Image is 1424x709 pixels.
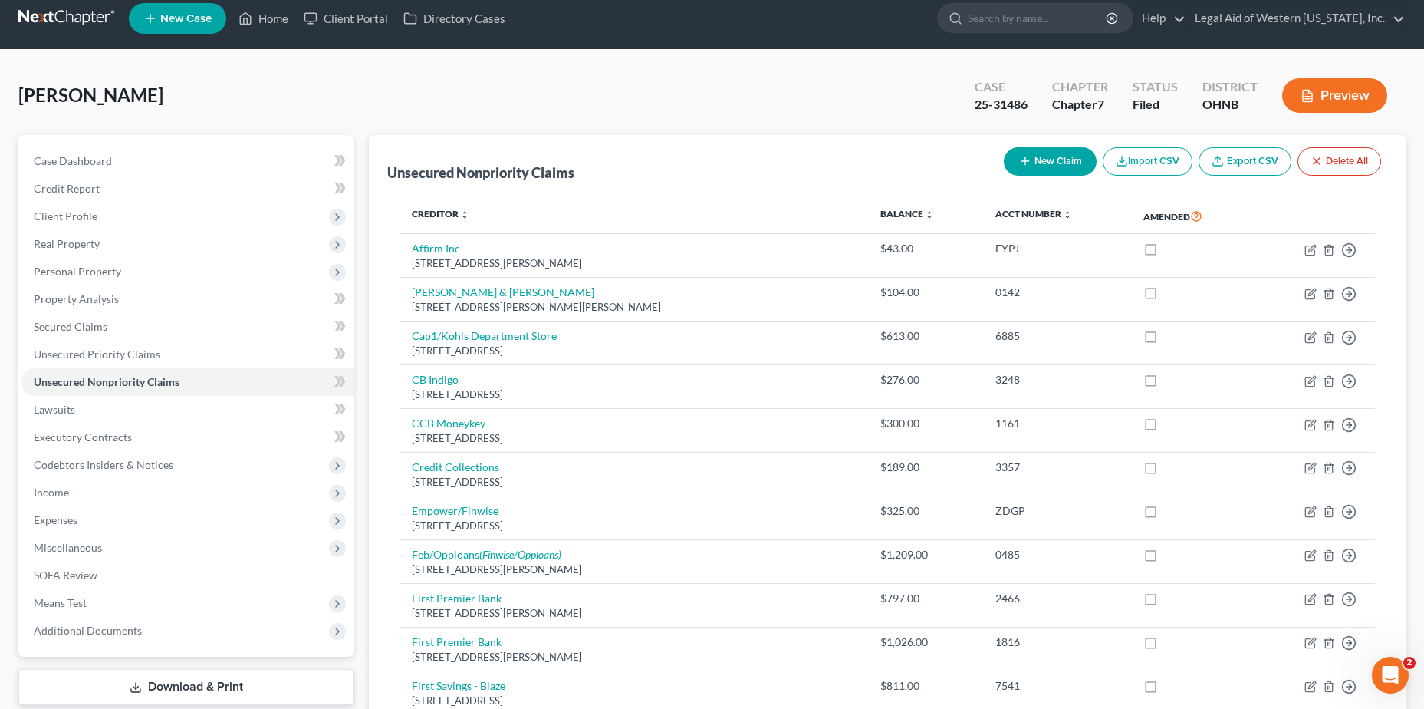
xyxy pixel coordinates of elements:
a: Property Analysis [21,285,354,313]
div: Case [975,78,1028,96]
span: Executory Contracts [34,430,132,444]
div: $797.00 [880,591,970,606]
div: 1161 [995,416,1119,431]
a: Executory Contracts [21,424,354,451]
a: Creditor unfold_more [412,208,469,219]
div: $43.00 [880,241,970,256]
a: Legal Aid of Western [US_STATE], Inc. [1187,5,1405,32]
div: 1816 [995,635,1119,650]
a: [PERSON_NAME] & [PERSON_NAME] [412,285,594,298]
a: Client Portal [296,5,396,32]
div: [STREET_ADDRESS] [412,519,856,533]
span: SOFA Review [34,569,97,582]
div: [STREET_ADDRESS] [412,431,856,446]
div: [STREET_ADDRESS][PERSON_NAME] [412,650,856,664]
button: Preview [1282,78,1387,113]
a: Secured Claims [21,313,354,341]
span: Client Profile [34,209,97,223]
i: unfold_more [460,210,469,219]
a: Home [231,5,296,32]
a: First Premier Bank [412,635,502,648]
span: Additional Documents [34,624,142,637]
div: 0485 [995,547,1119,562]
button: New Claim [1004,147,1097,176]
span: Lawsuits [34,403,75,416]
a: First Savings - Blaze [412,679,505,692]
div: $276.00 [880,372,970,387]
a: Acct Number unfold_more [995,208,1072,219]
div: Unsecured Nonpriority Claims [387,163,574,182]
i: (Finwise/Opploans) [479,548,561,561]
div: Status [1133,78,1178,96]
span: Personal Property [34,265,121,278]
a: Unsecured Nonpriority Claims [21,368,354,396]
div: ZDGP [995,503,1119,519]
div: [STREET_ADDRESS][PERSON_NAME] [412,256,856,271]
div: $811.00 [880,678,970,694]
span: Income [34,486,69,499]
div: 0142 [995,285,1119,300]
a: Directory Cases [396,5,513,32]
div: Chapter [1052,78,1108,96]
div: 2466 [995,591,1119,606]
div: [STREET_ADDRESS] [412,694,856,708]
a: CCB Moneykey [412,417,485,430]
div: [STREET_ADDRESS] [412,387,856,402]
span: Case Dashboard [34,154,112,167]
a: Feb/Opploans(Finwise/Opploans) [412,548,561,561]
div: District [1202,78,1258,96]
span: New Case [160,13,212,25]
span: Unsecured Nonpriority Claims [34,375,179,388]
span: Miscellaneous [34,541,102,554]
a: Credit Collections [412,460,499,473]
a: Empower/Finwise [412,504,498,517]
div: 3357 [995,460,1119,475]
span: Expenses [34,513,77,526]
span: Real Property [34,237,100,250]
div: $104.00 [880,285,970,300]
span: [PERSON_NAME] [18,84,163,106]
div: $325.00 [880,503,970,519]
button: Import CSV [1103,147,1192,176]
a: First Premier Bank [412,592,502,605]
a: CB Indigo [412,373,459,386]
div: $1,209.00 [880,547,970,562]
div: [STREET_ADDRESS][PERSON_NAME] [412,562,856,577]
div: 3248 [995,372,1119,387]
a: Help [1134,5,1186,32]
div: 7541 [995,678,1119,694]
div: Chapter [1052,96,1108,114]
th: Amended [1131,199,1254,234]
div: $189.00 [880,460,970,475]
a: SOFA Review [21,562,354,589]
div: Filed [1133,96,1178,114]
a: Balance unfold_more [880,208,934,219]
div: $1,026.00 [880,635,970,650]
div: $613.00 [880,328,970,344]
iframe: Intercom live chat [1372,657,1409,694]
div: $300.00 [880,416,970,431]
div: 6885 [995,328,1119,344]
div: EYPJ [995,241,1119,256]
div: 25-31486 [975,96,1028,114]
a: Credit Report [21,175,354,203]
span: 2 [1403,657,1416,669]
span: Unsecured Priority Claims [34,348,160,361]
span: Codebtors Insiders & Notices [34,458,173,471]
i: unfold_more [1063,210,1072,219]
div: [STREET_ADDRESS] [412,475,856,490]
span: Property Analysis [34,292,119,305]
a: Export CSV [1199,147,1291,176]
div: [STREET_ADDRESS][PERSON_NAME][PERSON_NAME] [412,300,856,315]
a: Case Dashboard [21,147,354,175]
div: OHNB [1202,96,1258,114]
a: Affirm Inc [412,242,460,255]
a: Lawsuits [21,396,354,424]
span: Secured Claims [34,320,107,333]
button: Delete All [1297,147,1381,176]
span: 7 [1097,97,1104,111]
div: [STREET_ADDRESS] [412,344,856,358]
div: [STREET_ADDRESS][PERSON_NAME] [412,606,856,621]
span: Credit Report [34,182,100,195]
a: Unsecured Priority Claims [21,341,354,368]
